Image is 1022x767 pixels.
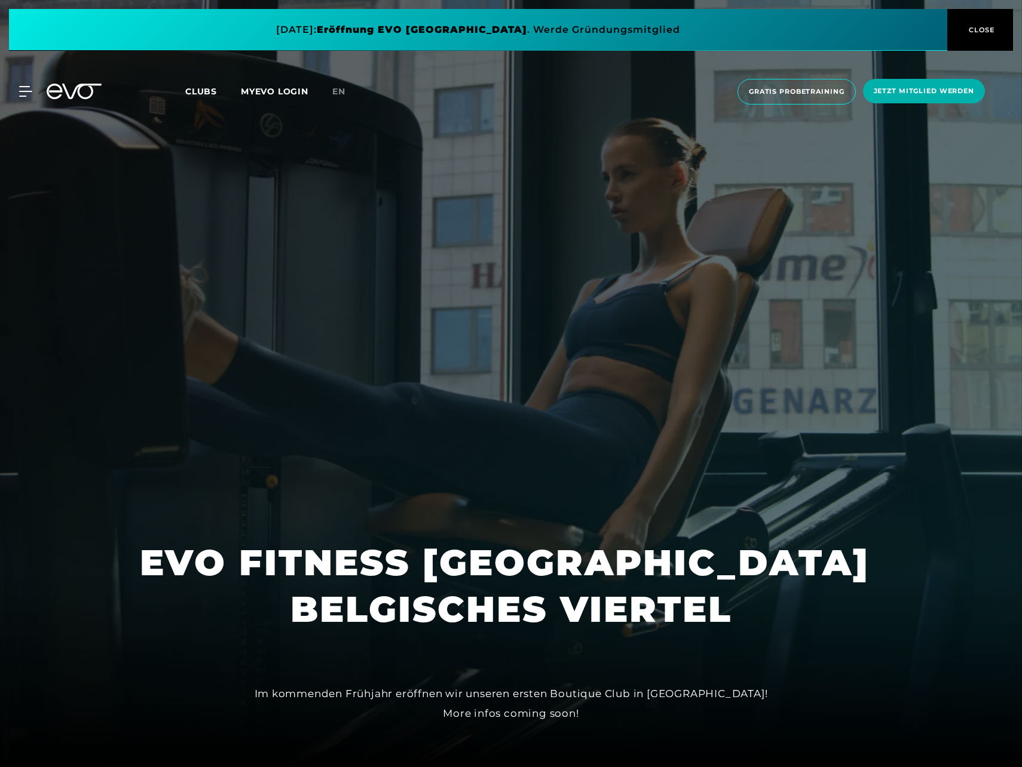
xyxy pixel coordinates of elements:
div: Im kommenden Frühjahr eröffnen wir unseren ersten Boutique Club in [GEOGRAPHIC_DATA]! More infos ... [242,684,780,723]
a: Jetzt Mitglied werden [859,79,989,105]
a: MYEVO LOGIN [241,86,308,97]
span: en [332,86,345,97]
a: Clubs [185,85,241,97]
a: en [332,85,360,99]
a: Gratis Probetraining [734,79,859,105]
span: Clubs [185,86,217,97]
button: CLOSE [947,9,1013,51]
span: Gratis Probetraining [749,87,844,97]
span: Jetzt Mitglied werden [874,86,974,96]
h1: EVO FITNESS [GEOGRAPHIC_DATA] BELGISCHES VIERTEL [140,539,882,633]
span: CLOSE [966,24,995,35]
